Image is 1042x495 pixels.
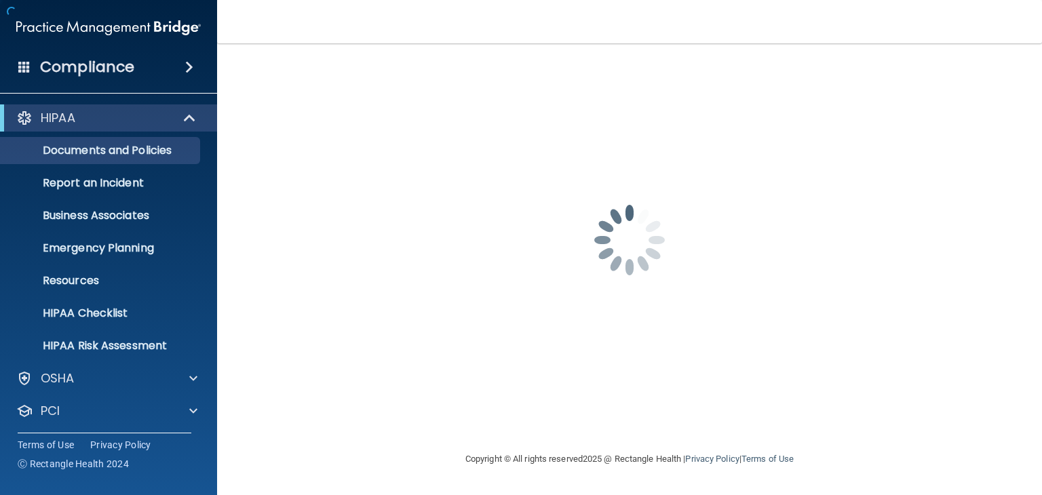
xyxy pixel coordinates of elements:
p: HIPAA Checklist [9,306,194,320]
p: Business Associates [9,209,194,222]
a: HIPAA [16,110,197,126]
p: PCI [41,403,60,419]
a: Terms of Use [18,438,74,452]
h4: Compliance [40,58,134,77]
p: Documents and Policies [9,144,194,157]
a: PCI [16,403,197,419]
div: Copyright © All rights reserved 2025 @ Rectangle Health | | [382,437,877,481]
img: PMB logo [16,14,201,41]
p: HIPAA [41,110,75,126]
img: spinner.e123f6fc.gif [562,172,697,308]
p: HIPAA Risk Assessment [9,339,194,353]
p: Report an Incident [9,176,194,190]
a: Privacy Policy [685,454,739,464]
p: OSHA [41,370,75,387]
a: Privacy Policy [90,438,151,452]
a: OSHA [16,370,197,387]
p: Emergency Planning [9,241,194,255]
a: Terms of Use [741,454,794,464]
span: Ⓒ Rectangle Health 2024 [18,457,129,471]
p: Resources [9,274,194,288]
